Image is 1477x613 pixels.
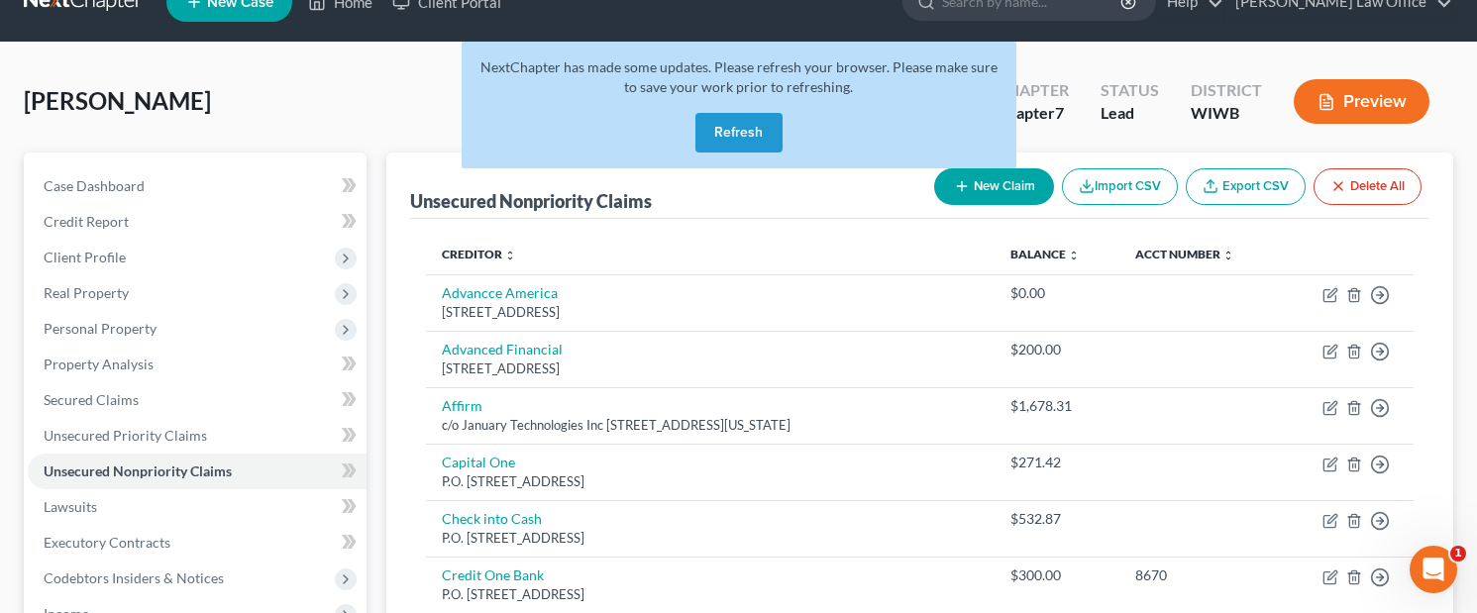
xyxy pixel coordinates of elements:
span: Unsecured Priority Claims [44,427,207,444]
div: Lead [1101,102,1159,125]
span: 1 [1450,546,1466,562]
span: 7 [1055,103,1064,122]
div: Chapter [997,102,1069,125]
div: P.O. [STREET_ADDRESS] [442,472,980,491]
div: [STREET_ADDRESS] [442,359,980,378]
span: Codebtors Insiders & Notices [44,569,224,586]
div: [STREET_ADDRESS] [442,303,980,322]
a: Unsecured Nonpriority Claims [28,454,367,489]
div: WIWB [1191,102,1262,125]
button: Delete All [1314,168,1422,205]
span: Credit Report [44,213,129,230]
span: Property Analysis [44,356,154,372]
iframe: Intercom live chat [1410,546,1457,593]
div: c/o January Technologies Inc [STREET_ADDRESS][US_STATE] [442,416,980,435]
a: Unsecured Priority Claims [28,418,367,454]
div: District [1191,79,1262,102]
i: unfold_more [1222,250,1234,261]
a: Acct Number unfold_more [1135,247,1234,261]
div: Status [1101,79,1159,102]
div: 8670 [1135,565,1265,585]
button: New Claim [934,168,1054,205]
div: $532.87 [1010,509,1104,529]
div: $300.00 [1010,565,1104,585]
div: $0.00 [1010,283,1104,303]
a: Advanced Financial [442,341,563,358]
div: $271.42 [1010,453,1104,472]
a: Credit Report [28,204,367,240]
span: Lawsuits [44,498,97,515]
a: Creditor unfold_more [442,247,516,261]
button: Import CSV [1062,168,1178,205]
div: $1,678.31 [1010,396,1104,416]
i: unfold_more [504,250,516,261]
span: Secured Claims [44,391,139,408]
a: Credit One Bank [442,566,544,583]
a: Export CSV [1186,168,1306,205]
a: Affirm [442,397,482,414]
button: Refresh [695,113,783,153]
div: P.O. [STREET_ADDRESS] [442,529,980,548]
a: Check into Cash [442,510,542,527]
i: unfold_more [1068,250,1080,261]
a: Advancce America [442,284,558,301]
a: Balance unfold_more [1010,247,1080,261]
span: [PERSON_NAME] [24,86,211,115]
a: Capital One [442,454,515,470]
span: NextChapter has made some updates. Please refresh your browser. Please make sure to save your wor... [480,58,998,95]
a: Property Analysis [28,347,367,382]
a: Executory Contracts [28,525,367,561]
span: Executory Contracts [44,534,170,551]
div: Unsecured Nonpriority Claims [410,189,652,213]
span: Unsecured Nonpriority Claims [44,462,232,479]
span: Case Dashboard [44,177,145,194]
div: Chapter [997,79,1069,102]
div: $200.00 [1010,340,1104,359]
span: Client Profile [44,249,126,265]
span: Personal Property [44,320,157,337]
a: Case Dashboard [28,168,367,204]
span: Real Property [44,284,129,301]
button: Preview [1294,79,1429,124]
div: P.O. [STREET_ADDRESS] [442,585,980,604]
a: Secured Claims [28,382,367,418]
a: Lawsuits [28,489,367,525]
